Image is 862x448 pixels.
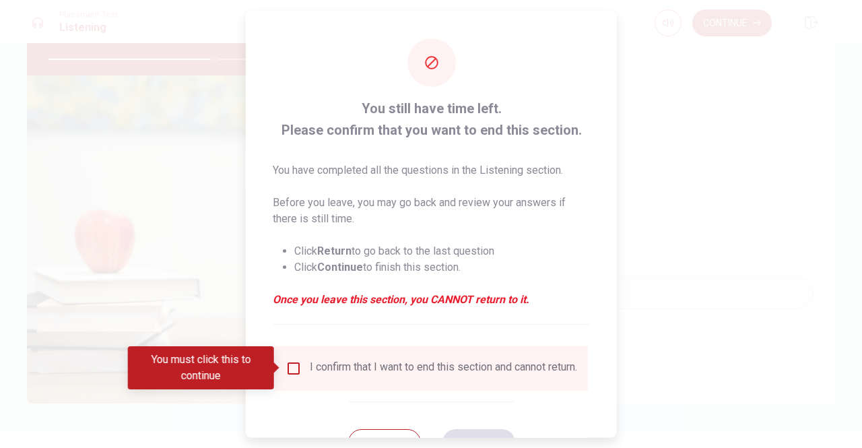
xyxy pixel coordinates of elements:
span: You still have time left. Please confirm that you want to end this section. [273,97,590,140]
strong: Return [317,244,352,257]
div: You must click this to continue [128,346,274,389]
strong: Continue [317,260,363,273]
li: Click to go back to the last question [294,243,590,259]
div: I confirm that I want to end this section and cannot return. [310,360,577,376]
em: Once you leave this section, you CANNOT return to it. [273,291,590,307]
p: Before you leave, you may go back and review your answers if there is still time. [273,194,590,226]
span: You must click this to continue [286,360,302,376]
li: Click to finish this section. [294,259,590,275]
p: You have completed all the questions in the Listening section. [273,162,590,178]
